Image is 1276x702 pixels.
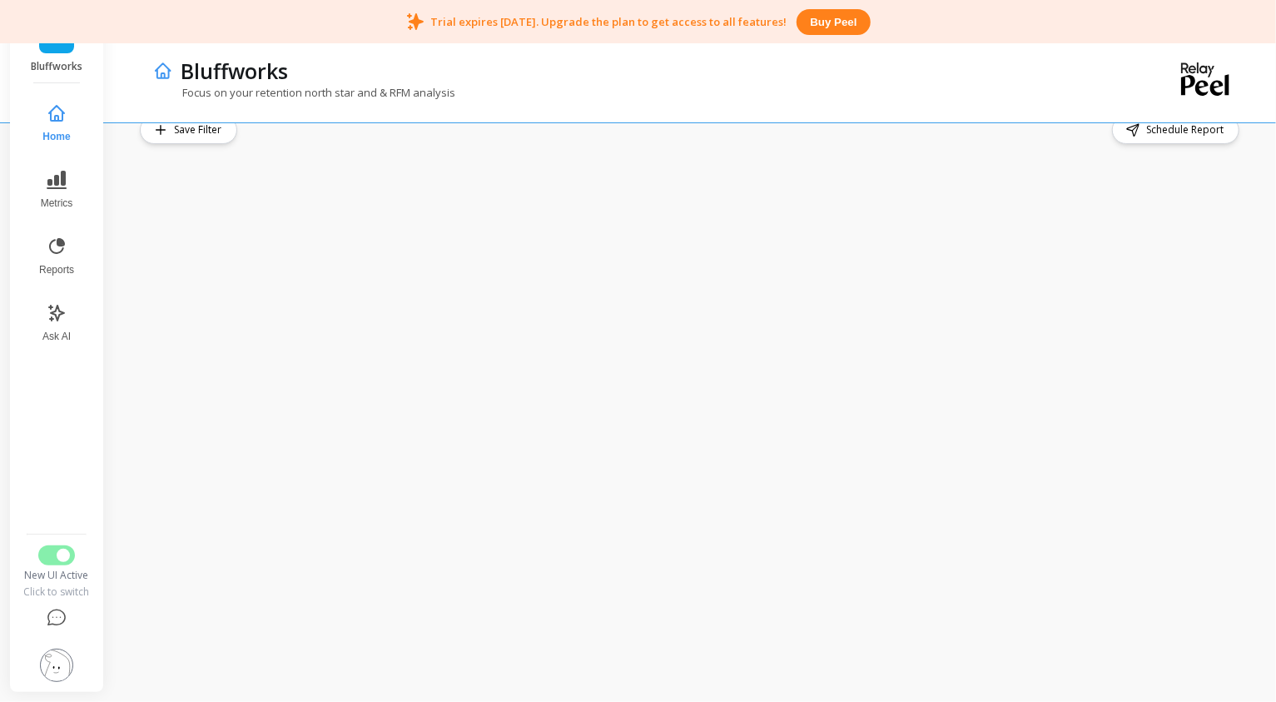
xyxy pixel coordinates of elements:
[797,9,870,35] button: Buy peel
[153,85,455,100] p: Focus on your retention north star and & RFM analysis
[1146,122,1229,138] span: Schedule Report
[22,585,91,599] div: Click to switch
[29,160,84,220] button: Metrics
[22,569,91,582] div: New UI Active
[140,157,1243,669] iframe: Omni Embed
[22,599,91,639] button: Help
[38,545,75,565] button: Switch to Legacy UI
[430,14,787,29] p: Trial expires [DATE]. Upgrade the plan to get access to all features!
[40,649,73,682] img: profile picture
[29,227,84,286] button: Reports
[39,263,74,276] span: Reports
[42,130,70,143] span: Home
[1112,116,1239,144] button: Schedule Report
[42,330,71,343] span: Ask AI
[174,122,226,138] span: Save Filter
[29,293,84,353] button: Ask AI
[27,60,87,73] p: Bluffworks
[22,639,91,692] button: Settings
[29,93,84,153] button: Home
[140,116,237,144] button: Save Filter
[41,197,73,210] span: Metrics
[181,57,289,85] p: Bluffworks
